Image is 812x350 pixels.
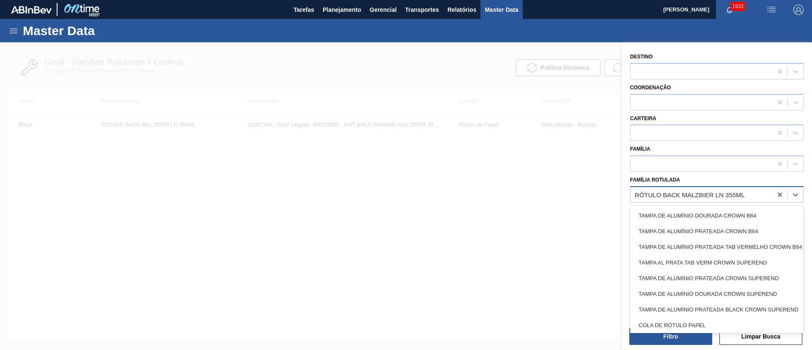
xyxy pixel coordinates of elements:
[630,302,804,317] div: TAMPA DE ALUMÍNIO PRATEADA BLACK CROWN SUPEREND
[793,5,804,15] img: Logout
[730,2,745,11] span: 1933
[11,6,52,14] img: TNhmsLtSVTkK8tSr43FrP2fwEKptu5GPRR3wAAAABJRU5ErkJggg==
[447,5,476,15] span: Relatórios
[766,5,776,15] img: userActions
[630,146,650,152] label: Família
[630,255,804,270] div: TAMPA AL PRATA TAB VERM CROWN SUPEREND
[630,208,804,223] div: TAMPA DE ALUMÍNIO DOURADA CROWN B64
[294,5,314,15] span: Tarefas
[405,5,439,15] span: Transportes
[323,5,361,15] span: Planejamento
[629,328,713,345] button: Filtro
[630,286,804,302] div: TAMPA DE ALUMÍNIO DOURADA CROWN SUPEREND
[630,116,656,121] label: Carteira
[630,317,804,333] div: COLA DE RÓTULO PAPEL
[23,26,173,36] h1: Master Data
[630,270,804,286] div: TAMPA DE ALUMÍNIO PRATEADA CROWN SUPEREND
[630,85,671,91] label: Coordenação
[719,328,803,345] button: Limpar Busca
[716,4,743,16] button: Notificações
[630,54,653,60] label: Destino
[630,223,804,239] div: TAMPA DE ALUMÍNIO PRATEADA CROWN B64
[630,177,680,183] label: Família Rotulada
[370,5,397,15] span: Gerencial
[630,239,804,255] div: TAMPA DE ALUMÍNIO PRATEADA TAB VERMELHO CROWN B64
[635,191,745,198] div: RÓTULO BACK MALZBIER LN 355ML
[485,5,518,15] span: Master Data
